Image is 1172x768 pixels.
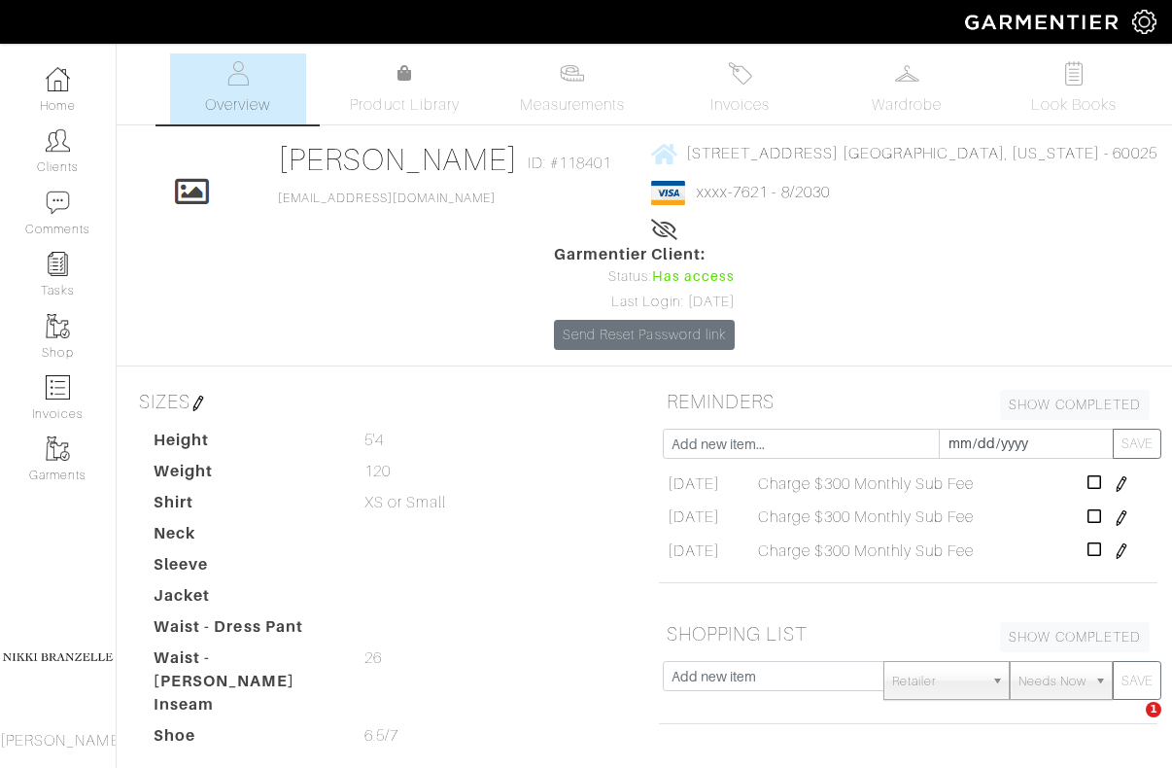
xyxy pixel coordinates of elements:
[139,460,350,491] dt: Weight
[1132,10,1156,34] img: gear-icon-white-bd11855cb880d31180b6d7d6211b90ccbf57a29d726f0c71d8c61bd08dd39cc2.png
[364,491,447,514] span: XS or Small
[205,93,270,117] span: Overview
[139,522,350,553] dt: Neck
[278,142,518,177] a: [PERSON_NAME]
[364,460,391,483] span: 120
[697,184,830,201] a: xxxx-7621 - 8/2030
[350,93,460,117] span: Product Library
[758,506,974,529] span: Charge $300 Monthly Sub Fee
[139,584,350,615] dt: Jacket
[668,472,720,496] span: [DATE]
[139,693,350,724] dt: Inseam
[668,506,720,529] span: [DATE]
[758,540,974,563] span: Charge $300 Monthly Sub Fee
[1113,429,1161,459] button: SAVE
[337,62,473,117] a: Product Library
[758,472,974,496] span: Charge $300 Monthly Sub Fee
[892,662,983,701] span: Retailer
[1146,702,1161,717] span: 1
[364,724,398,748] span: 6.5/7
[46,436,70,461] img: garments-icon-b7da505a4dc4fd61783c78ac3ca0ef83fa9d6f193b1c9dc38574b1d14d53ca28.png
[1000,390,1150,420] a: SHOW COMPLETED
[872,93,942,117] span: Wardrobe
[46,191,70,215] img: comment-icon-a0a6a9ef722e966f86d9cbdc48e553b5cf19dbc54f86b18d962a5391bc8f6eb6.png
[895,61,919,86] img: wardrobe-487a4870c1b7c33e795ec22d11cfc2ed9d08956e64fb3008fe2437562e282088.svg
[504,53,641,124] a: Measurements
[686,145,1157,162] span: [STREET_ADDRESS] [GEOGRAPHIC_DATA], [US_STATE] - 60025
[663,429,940,459] input: Add new item...
[170,53,306,124] a: Overview
[131,382,630,421] h5: SIZES
[560,61,584,86] img: measurements-466bbee1fd09ba9460f595b01e5d73f9e2bff037440d3c8f018324cb6cdf7a4a.svg
[139,646,350,693] dt: Waist - [PERSON_NAME]
[1018,662,1086,701] span: Needs Now
[139,429,350,460] dt: Height
[651,181,685,205] img: visa-934b35602734be37eb7d5d7e5dbcd2044c359bf20a24dc3361ca3fa54326a8a7.png
[672,53,808,124] a: Invoices
[528,152,612,175] span: ID: #118401
[520,93,626,117] span: Measurements
[652,266,736,288] span: Has access
[659,614,1157,653] h5: SHOPPING LIST
[554,320,735,350] a: Send Reset Password link
[225,61,250,86] img: basicinfo-40fd8af6dae0f16599ec9e87c0ef1c0a1fdea2edbe929e3d69a839185d80c458.svg
[46,314,70,338] img: garments-icon-b7da505a4dc4fd61783c78ac3ca0ef83fa9d6f193b1c9dc38574b1d14d53ca28.png
[668,540,720,563] span: [DATE]
[139,615,350,646] dt: Waist - Dress Pant
[554,266,735,288] div: Status:
[278,192,496,205] a: [EMAIL_ADDRESS][DOMAIN_NAME]
[46,67,70,91] img: dashboard-icon-dbcd8f5a0b271acd01030246c82b418ddd0df26cd7fceb0bd07c9910d44c42f6.png
[554,243,735,266] span: Garmentier Client:
[554,292,735,313] div: Last Login: [DATE]
[728,61,752,86] img: orders-27d20c2124de7fd6de4e0e44c1d41de31381a507db9b33961299e4e07d508b8c.svg
[1062,61,1086,86] img: todo-9ac3debb85659649dc8f770b8b6100bb5dab4b48dedcbae339e5042a72dfd3cc.svg
[1114,510,1129,526] img: pen-cf24a1663064a2ec1b9c1bd2387e9de7a2fa800b781884d57f21acf72779bad2.png
[710,93,770,117] span: Invoices
[364,429,384,452] span: 5'4
[1114,476,1129,492] img: pen-cf24a1663064a2ec1b9c1bd2387e9de7a2fa800b781884d57f21acf72779bad2.png
[46,375,70,400] img: orders-icon-0abe47150d42831381b5fb84f609e132dff9fe21cb692f30cb5eec754e2cba89.png
[139,491,350,522] dt: Shirt
[139,553,350,584] dt: Sleeve
[46,128,70,153] img: clients-icon-6bae9207a08558b7cb47a8932f037763ab4055f8c8b6bfacd5dc20c3e0201464.png
[190,396,206,411] img: pen-cf24a1663064a2ec1b9c1bd2387e9de7a2fa800b781884d57f21acf72779bad2.png
[1113,661,1161,700] button: SAVE
[955,5,1132,39] img: garmentier-logo-header-white-b43fb05a5012e4ada735d5af1a66efaba907eab6374d6393d1fbf88cb4ef424d.png
[46,252,70,276] img: reminder-icon-8004d30b9f0a5d33ae49ab947aed9ed385cf756f9e5892f1edd6e32f2345188e.png
[663,661,884,691] input: Add new item
[1031,93,1118,117] span: Look Books
[651,141,1157,165] a: [STREET_ADDRESS] [GEOGRAPHIC_DATA], [US_STATE] - 60025
[139,724,350,755] dt: Shoe
[1114,543,1129,559] img: pen-cf24a1663064a2ec1b9c1bd2387e9de7a2fa800b781884d57f21acf72779bad2.png
[1000,622,1150,652] a: SHOW COMPLETED
[1106,702,1153,749] iframe: Intercom live chat
[659,382,1157,421] h5: REMINDERS
[839,53,975,124] a: Wardrobe
[1006,53,1142,124] a: Look Books
[364,646,382,670] span: 26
